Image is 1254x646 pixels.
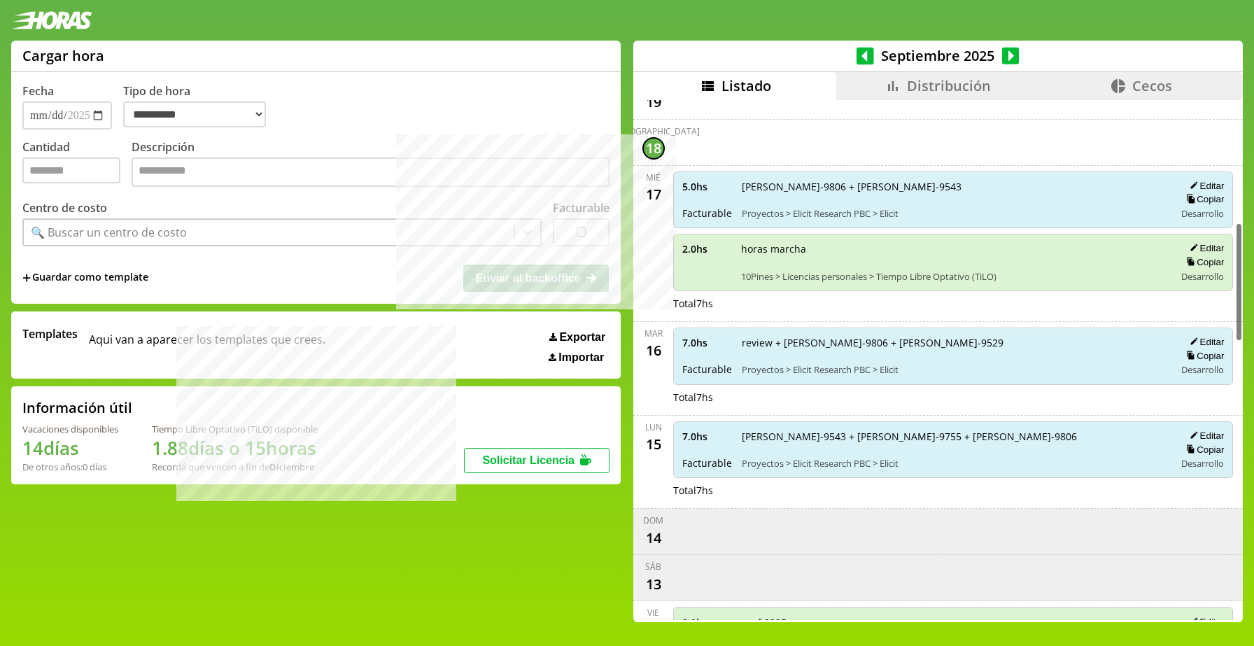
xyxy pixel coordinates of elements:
button: Copiar [1182,193,1224,205]
span: review + [PERSON_NAME]-9806 + [PERSON_NAME]-9529 [742,336,1166,349]
div: sáb [645,561,661,573]
span: Templates [22,326,78,342]
div: 17 [642,183,665,206]
div: mar [644,328,663,339]
button: Solicitar Licencia [464,448,610,473]
div: Vacaciones disponibles [22,423,118,435]
div: Tiempo Libre Optativo (TiLO) disponible [152,423,318,435]
span: Importar [558,351,604,364]
div: 12 [642,619,665,641]
span: Aqui van a aparecer los templates que crees. [89,326,325,364]
span: 8.0 hs [682,616,731,629]
div: 16 [642,339,665,362]
button: Editar [1185,336,1224,348]
span: conf 2025 [741,616,1166,629]
label: Cantidad [22,139,132,190]
span: Exportar [559,331,605,344]
span: [PERSON_NAME]-9543 + [PERSON_NAME]-9755 + [PERSON_NAME]-9806 [742,430,1166,443]
div: Total 7 hs [673,297,1234,310]
button: Copiar [1182,256,1224,268]
button: Editar [1185,616,1224,628]
label: Facturable [553,200,610,216]
span: Facturable [682,206,732,220]
span: Desarrollo [1181,363,1224,376]
span: [PERSON_NAME]-9806 + [PERSON_NAME]-9543 [742,180,1166,193]
span: 7.0 hs [682,430,732,443]
button: Copiar [1182,350,1224,362]
div: vie [647,607,659,619]
span: Solicitar Licencia [482,454,575,466]
span: Proyectos > Elicit Research PBC > Elicit [742,207,1166,220]
textarea: Descripción [132,157,610,187]
img: logotipo [11,11,92,29]
span: Listado [721,76,771,95]
select: Tipo de hora [123,101,266,127]
h1: 1.88 días o 15 horas [152,435,318,461]
h1: 14 días [22,435,118,461]
div: De otros años: 0 días [22,461,118,473]
span: 5.0 hs [682,180,732,193]
div: [DEMOGRAPHIC_DATA] [607,125,700,137]
span: Facturable [682,456,732,470]
span: 2.0 hs [682,242,731,255]
button: Copiar [1182,444,1224,456]
div: lun [645,421,662,433]
button: Editar [1185,430,1224,442]
div: Total 7 hs [673,484,1234,497]
div: 🔍 Buscar un centro de costo [31,225,187,240]
div: 19 [642,91,665,113]
span: Proyectos > Elicit Research PBC > Elicit [742,457,1166,470]
span: 7.0 hs [682,336,732,349]
button: Exportar [545,330,610,344]
label: Tipo de hora [123,83,277,129]
span: 10Pines > Licencias personales > Tiempo Libre Optativo (TiLO) [741,270,1166,283]
div: Recordá que vencen a fin de [152,461,318,473]
label: Fecha [22,83,54,99]
span: Distribución [907,76,991,95]
label: Descripción [132,139,610,190]
span: Desarrollo [1181,270,1224,283]
div: mié [646,171,661,183]
span: Septiembre 2025 [874,46,1002,65]
h2: Información útil [22,398,132,417]
span: Cecos [1132,76,1172,95]
input: Cantidad [22,157,120,183]
div: scrollable content [633,100,1243,620]
label: Centro de costo [22,200,107,216]
span: + [22,270,31,286]
span: Desarrollo [1181,207,1224,220]
h1: Cargar hora [22,46,104,65]
div: 14 [642,526,665,549]
span: Proyectos > Elicit Research PBC > Elicit [742,363,1166,376]
span: horas marcha [741,242,1166,255]
div: 15 [642,433,665,456]
div: 13 [642,573,665,595]
b: Diciembre [269,461,314,473]
div: Total 7 hs [673,391,1234,404]
button: Editar [1185,180,1224,192]
span: Desarrollo [1181,457,1224,470]
span: Facturable [682,363,732,376]
div: dom [643,514,663,526]
span: +Guardar como template [22,270,148,286]
div: 18 [642,137,665,160]
button: Editar [1185,242,1224,254]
